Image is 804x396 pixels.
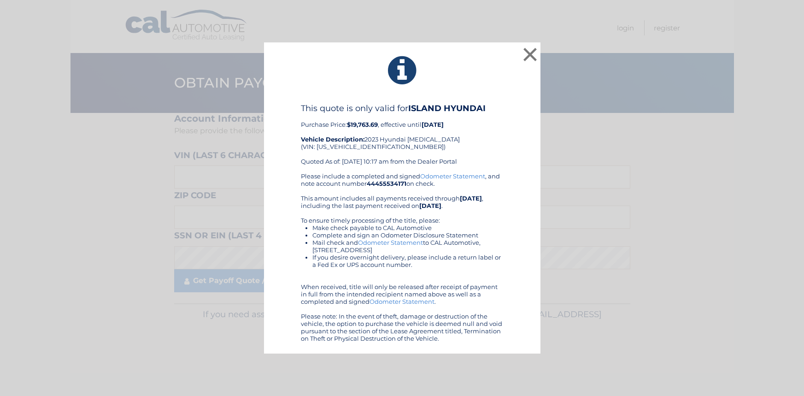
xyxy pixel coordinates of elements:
[521,45,540,64] button: ×
[370,298,434,305] a: Odometer Statement
[301,103,504,113] h4: This quote is only valid for
[422,121,444,128] b: [DATE]
[419,202,441,209] b: [DATE]
[312,254,504,268] li: If you desire overnight delivery, please include a return label or a Fed Ex or UPS account number.
[312,231,504,239] li: Complete and sign an Odometer Disclosure Statement
[347,121,378,128] b: $19,763.69
[420,172,485,180] a: Odometer Statement
[358,239,423,246] a: Odometer Statement
[301,136,364,143] strong: Vehicle Description:
[301,172,504,342] div: Please include a completed and signed , and note account number on check. This amount includes al...
[367,180,406,187] b: 44455534171
[460,195,482,202] b: [DATE]
[408,103,486,113] b: ISLAND HYUNDAI
[301,103,504,172] div: Purchase Price: , effective until 2023 Hyundai [MEDICAL_DATA] (VIN: [US_VEHICLE_IDENTIFICATION_NU...
[312,224,504,231] li: Make check payable to CAL Automotive
[312,239,504,254] li: Mail check and to CAL Automotive, [STREET_ADDRESS]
